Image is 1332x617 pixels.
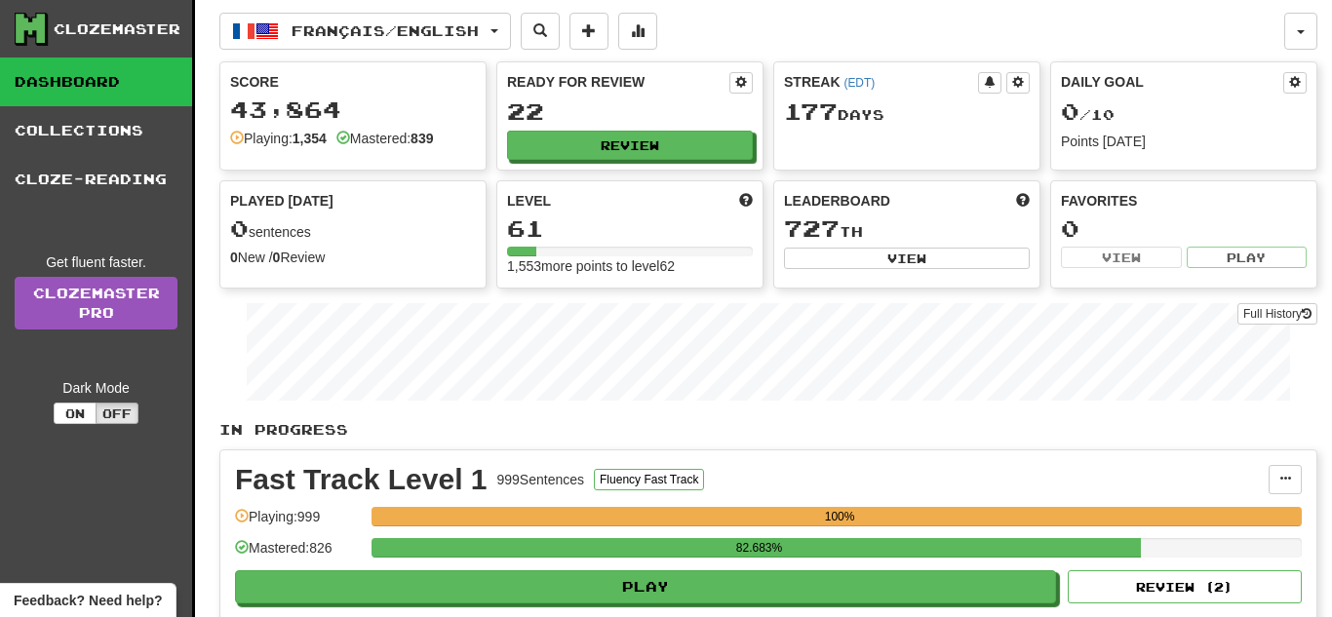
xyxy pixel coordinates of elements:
div: 999 Sentences [497,470,585,489]
div: Get fluent faster. [15,252,177,272]
strong: 1,354 [293,131,327,146]
button: Search sentences [521,13,560,50]
div: 61 [507,216,753,241]
button: Review [507,131,753,160]
div: 0 [1061,216,1307,241]
div: 100% [377,507,1302,526]
span: 0 [230,214,249,242]
button: More stats [618,13,657,50]
div: sentences [230,216,476,242]
div: Points [DATE] [1061,132,1307,151]
div: Streak [784,72,978,92]
div: th [784,216,1030,242]
div: 22 [507,99,753,124]
span: Français / English [292,22,479,39]
span: This week in points, UTC [1016,191,1030,211]
button: Fluency Fast Track [594,469,704,490]
button: View [1061,247,1182,268]
span: Leaderboard [784,191,890,211]
div: Ready for Review [507,72,729,92]
button: Play [235,570,1056,603]
div: Playing: [230,129,327,148]
button: Play [1187,247,1308,268]
div: Score [230,72,476,92]
p: In Progress [219,420,1317,440]
button: View [784,248,1030,269]
span: 177 [784,97,838,125]
div: 82.683% [377,538,1141,558]
button: Review (2) [1068,570,1302,603]
button: Français/English [219,13,511,50]
div: New / Review [230,248,476,267]
div: Clozemaster [54,19,180,39]
span: Level [507,191,551,211]
div: Daily Goal [1061,72,1283,94]
div: Mastered: 826 [235,538,362,570]
div: Fast Track Level 1 [235,465,488,494]
span: Played [DATE] [230,191,333,211]
button: On [54,403,97,424]
button: Off [96,403,138,424]
div: Playing: 999 [235,507,362,539]
span: Open feedback widget [14,591,162,610]
span: / 10 [1061,106,1115,123]
button: Add sentence to collection [569,13,608,50]
span: 0 [1061,97,1079,125]
strong: 0 [273,250,281,265]
div: 43,864 [230,97,476,122]
div: Mastered: [336,129,434,148]
strong: 0 [230,250,238,265]
a: (EDT) [843,76,875,90]
div: Day s [784,99,1030,125]
button: Full History [1237,303,1317,325]
span: 727 [784,214,840,242]
div: Favorites [1061,191,1307,211]
strong: 839 [411,131,433,146]
span: Score more points to level up [739,191,753,211]
div: 1,553 more points to level 62 [507,256,753,276]
div: Dark Mode [15,378,177,398]
a: ClozemasterPro [15,277,177,329]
